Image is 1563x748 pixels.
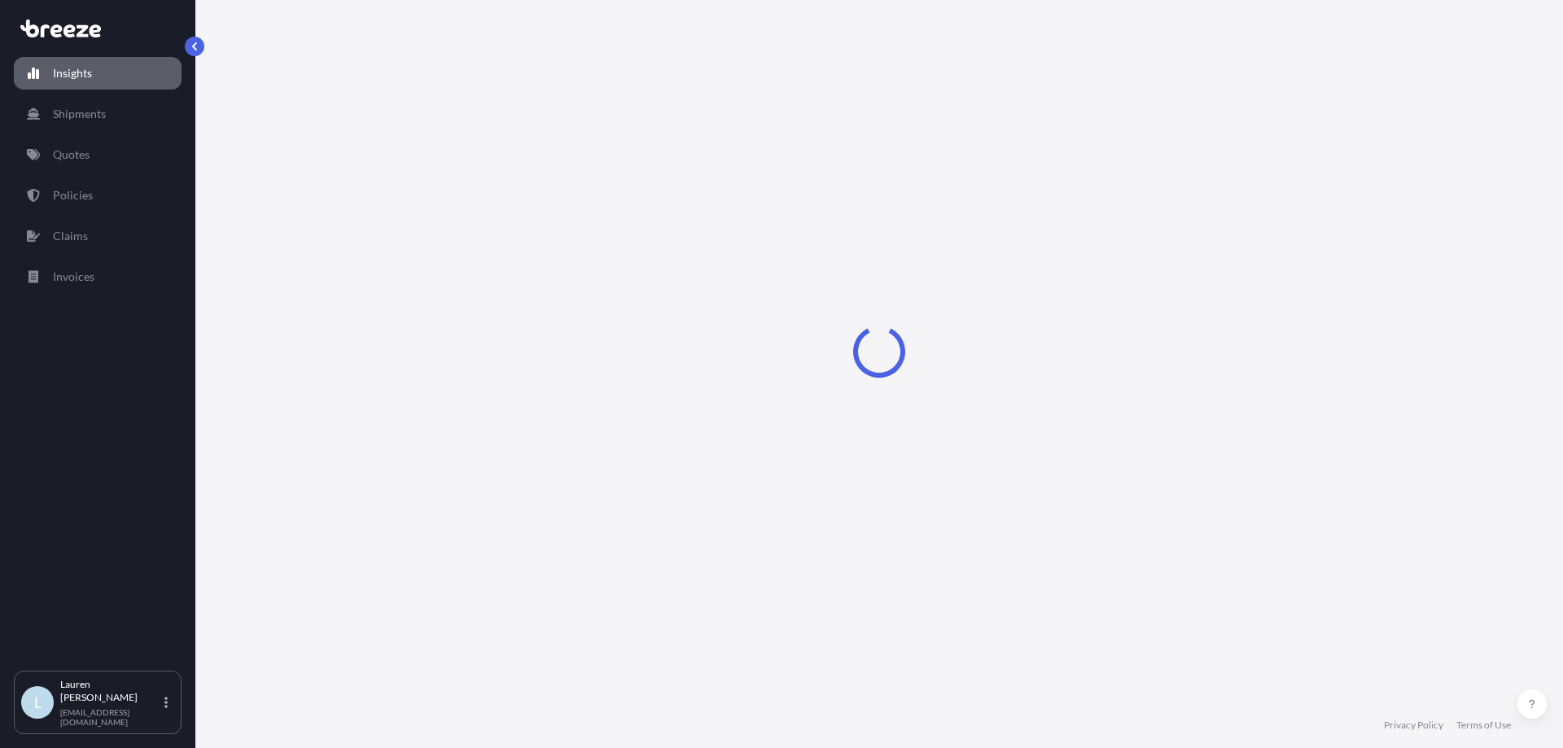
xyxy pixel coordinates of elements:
p: Policies [53,187,93,203]
a: Privacy Policy [1384,719,1443,732]
p: Quotes [53,147,90,163]
a: Shipments [14,98,182,130]
a: Quotes [14,138,182,171]
a: Terms of Use [1456,719,1511,732]
p: Shipments [53,106,106,122]
p: Lauren [PERSON_NAME] [60,678,161,704]
a: Claims [14,220,182,252]
p: [EMAIL_ADDRESS][DOMAIN_NAME] [60,707,161,727]
a: Policies [14,179,182,212]
p: Insights [53,65,92,81]
a: Insights [14,57,182,90]
span: L [34,694,42,711]
p: Invoices [53,269,94,285]
p: Claims [53,228,88,244]
a: Invoices [14,260,182,293]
